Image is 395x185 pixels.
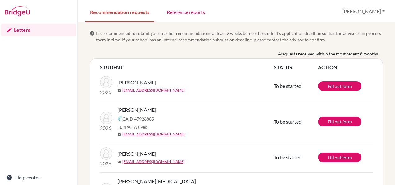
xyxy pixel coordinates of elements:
[117,79,156,86] span: [PERSON_NAME]
[318,81,361,91] a: Fill out form
[100,112,112,124] img: Shokry, Nadine
[281,50,378,57] span: requests received within the most recent 8 months
[274,64,318,71] th: STATUS
[339,5,388,17] button: [PERSON_NAME]
[100,88,112,96] p: 2026
[117,116,122,121] img: Common App logo
[278,50,281,57] b: 4
[117,133,121,136] span: mail
[274,154,302,160] span: To be started
[96,30,383,43] span: It’s recommended to submit your teacher recommendations at least 2 weeks before the student’s app...
[117,124,148,130] span: FERPA
[122,88,185,93] a: [EMAIL_ADDRESS][DOMAIN_NAME]
[117,160,121,164] span: mail
[100,64,274,71] th: STUDENT
[85,1,154,22] a: Recommendation requests
[131,124,148,130] span: - Waived
[117,178,196,185] span: [PERSON_NAME][MEDICAL_DATA]
[122,159,185,164] a: [EMAIL_ADDRESS][DOMAIN_NAME]
[274,83,302,89] span: To be started
[90,31,95,36] span: info
[1,24,76,36] a: Letters
[162,1,210,22] a: Reference reports
[117,89,121,93] span: mail
[117,106,156,114] span: [PERSON_NAME]
[100,160,112,167] p: 2026
[274,119,302,125] span: To be started
[5,6,30,16] img: Bridge-U
[122,131,185,137] a: [EMAIL_ADDRESS][DOMAIN_NAME]
[100,76,112,88] img: Kachhala, Darshil
[100,147,112,160] img: Visser, Naomi
[1,171,76,184] a: Help center
[122,116,154,122] span: CAID 47926885
[318,64,373,71] th: ACTION
[100,124,112,132] p: 2026
[117,150,156,158] span: [PERSON_NAME]
[318,153,361,162] a: Fill out form
[318,117,361,126] a: Fill out form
